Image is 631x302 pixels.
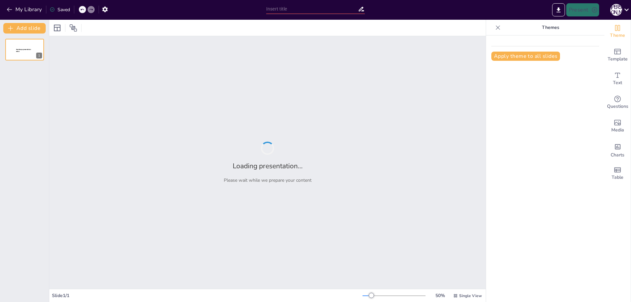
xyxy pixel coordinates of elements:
span: Charts [611,151,624,159]
button: Present [566,3,599,16]
span: Questions [607,103,628,110]
div: Saved [50,7,70,13]
button: Я [PERSON_NAME] [610,3,622,16]
div: Layout [52,23,62,33]
div: 50 % [432,292,448,299]
div: Add text boxes [604,67,631,91]
p: Please wait while we prepare your content [224,177,312,183]
div: Add images, graphics, shapes or video [604,114,631,138]
span: Single View [459,293,482,298]
div: Get real-time input from your audience [604,91,631,114]
button: Add slide [3,23,46,34]
span: Table [612,174,623,181]
div: Add charts and graphs [604,138,631,162]
span: Media [611,127,624,134]
div: Slide 1 / 1 [52,292,362,299]
span: Text [613,79,622,86]
div: Add ready made slides [604,43,631,67]
div: Change the overall theme [604,20,631,43]
div: Add a table [604,162,631,185]
span: Sendsteps presentation editor [16,49,31,52]
button: My Library [5,4,45,15]
span: Position [69,24,77,32]
div: 1 [5,39,44,60]
button: Apply theme to all slides [491,52,560,61]
p: Themes [503,20,598,35]
span: Theme [610,32,625,39]
h2: Loading presentation... [233,161,303,171]
button: Export to PowerPoint [552,3,565,16]
span: Template [608,56,628,63]
div: Я [PERSON_NAME] [610,4,622,16]
input: Insert title [266,4,358,14]
div: 1 [36,53,42,58]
